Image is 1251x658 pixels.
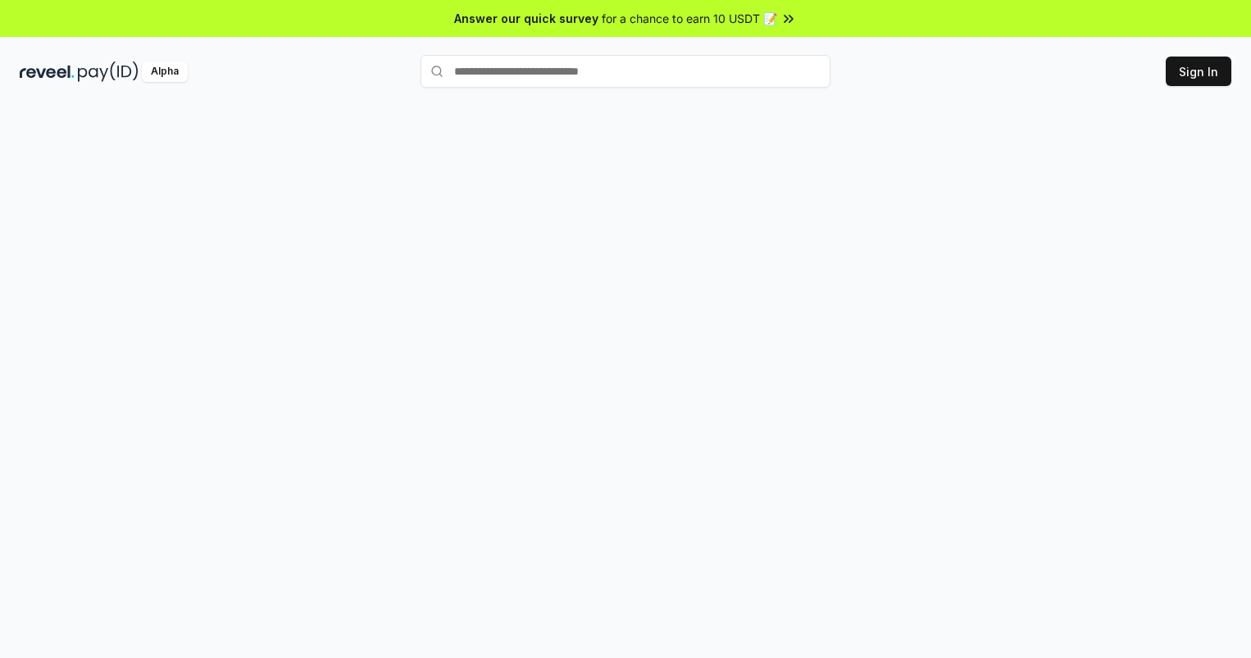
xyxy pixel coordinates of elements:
img: pay_id [78,61,139,82]
span: for a chance to earn 10 USDT 📝 [602,10,777,27]
img: reveel_dark [20,61,75,82]
button: Sign In [1166,57,1231,86]
div: Alpha [142,61,188,82]
span: Answer our quick survey [454,10,598,27]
